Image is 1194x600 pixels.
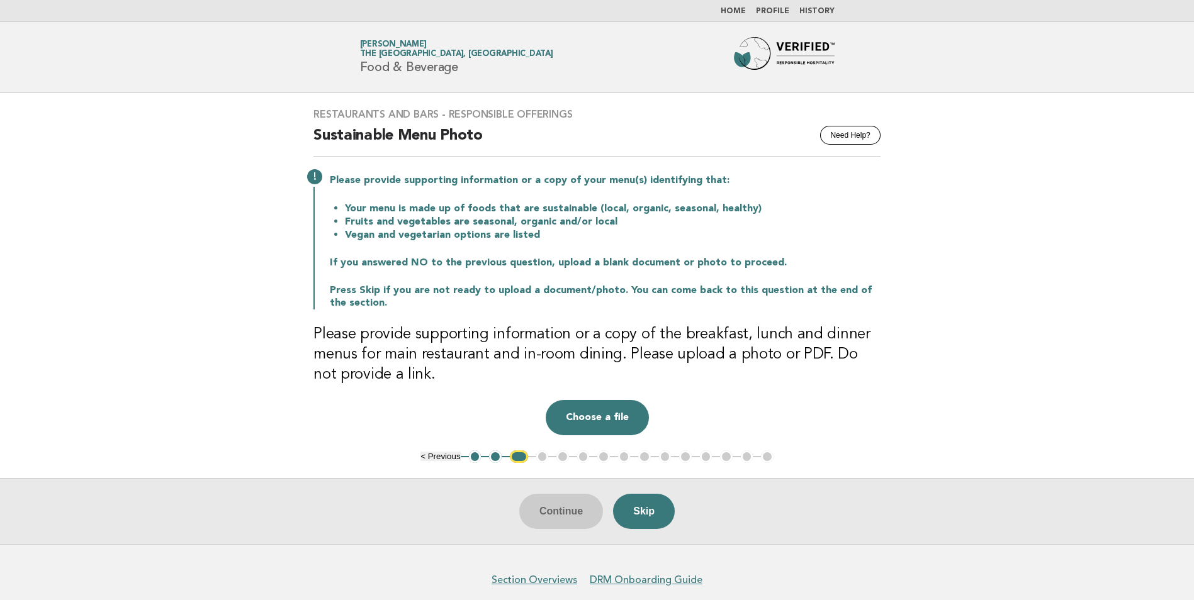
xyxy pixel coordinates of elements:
h3: Restaurants and Bars - Responsible Offerings [313,108,881,121]
button: 2 [489,450,502,463]
button: Choose a file [546,400,649,435]
p: Press Skip if you are not ready to upload a document/photo. You can come back to this question at... [330,284,881,309]
button: < Previous [420,452,460,461]
a: Home [721,8,746,15]
button: 1 [469,450,482,463]
a: History [799,8,835,15]
li: Your menu is made up of foods that are sustainable (local, organic, seasonal, healthy) [345,202,881,215]
span: The [GEOGRAPHIC_DATA], [GEOGRAPHIC_DATA] [360,50,553,58]
h2: Sustainable Menu Photo [313,126,881,157]
button: 3 [510,450,528,463]
a: Profile [756,8,789,15]
img: Forbes Travel Guide [734,37,835,77]
a: [PERSON_NAME]The [GEOGRAPHIC_DATA], [GEOGRAPHIC_DATA] [360,40,553,58]
li: Vegan and vegetarian options are listed [345,228,881,242]
button: Need Help? [820,126,880,145]
a: DRM Onboarding Guide [590,574,702,586]
a: Section Overviews [492,574,577,586]
li: Fruits and vegetables are seasonal, organic and/or local [345,215,881,228]
p: Please provide supporting information or a copy of your menu(s) identifying that: [330,174,881,187]
p: If you answered NO to the previous question, upload a blank document or photo to proceed. [330,257,881,269]
h1: Food & Beverage [360,41,553,74]
h3: Please provide supporting information or a copy of the breakfast, lunch and dinner menus for main... [313,325,881,385]
button: Skip [613,494,675,529]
